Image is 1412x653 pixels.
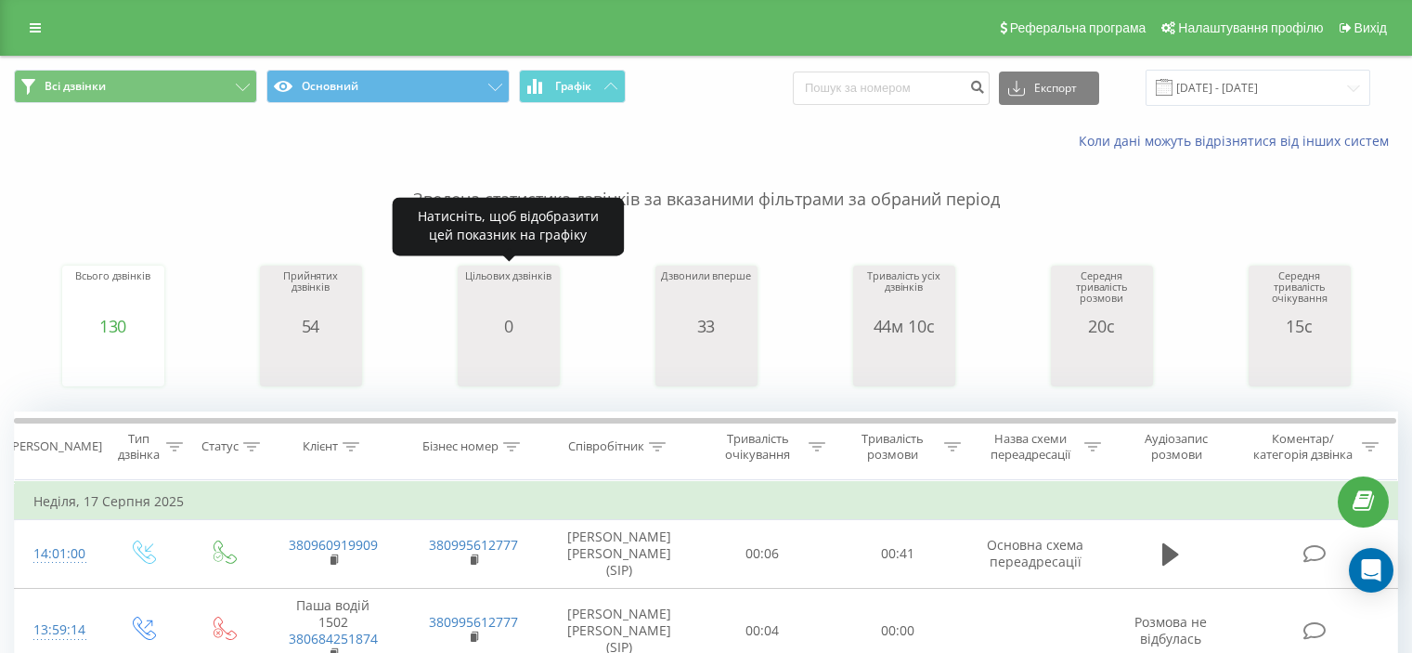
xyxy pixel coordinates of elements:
div: [PERSON_NAME] [8,439,102,455]
div: Тривалість усіх дзвінків [858,270,951,317]
span: Вихід [1354,20,1387,35]
div: 33 [661,317,750,335]
a: Коли дані можуть відрізнятися вiд інших систем [1079,132,1398,150]
div: Натисніть, щоб відобразити цей показник на графіку [392,197,624,255]
div: 130 [75,317,149,335]
td: Основна схема переадресації [965,520,1105,589]
div: 13:59:14 [33,612,83,648]
div: Коментар/категорія дзвінка [1249,431,1357,463]
div: Співробітник [568,439,644,455]
div: Середня тривалість розмови [1056,270,1148,317]
div: 44м 10с [858,317,951,335]
input: Пошук за номером [793,72,990,105]
div: Тип дзвінка [117,431,161,463]
span: Всі дзвінки [45,79,106,94]
div: 14:01:00 [33,536,83,572]
span: Розмова не відбулась [1134,613,1207,647]
span: Реферальна програма [1010,20,1146,35]
span: Налаштування профілю [1178,20,1323,35]
a: 380995612777 [429,536,518,554]
button: Основний [266,70,510,103]
div: Назва схеми переадресації [982,431,1080,463]
td: Неділя, 17 Серпня 2025 [15,483,1398,520]
div: Цільових дзвінків [465,270,551,317]
td: [PERSON_NAME] [PERSON_NAME] (SIP) [544,520,695,589]
span: Графік [555,80,591,93]
div: Статус [201,439,239,455]
a: 380960919909 [289,536,378,554]
td: 00:41 [830,520,965,589]
button: Експорт [999,72,1099,105]
td: 00:06 [695,520,830,589]
div: Всього дзвінків [75,270,149,317]
div: Середня тривалість очікування [1253,270,1346,317]
div: Дзвонили вперше [661,270,750,317]
button: Всі дзвінки [14,70,257,103]
p: Зведена статистика дзвінків за вказаними фільтрами за обраний період [14,150,1398,212]
div: Прийнятих дзвінків [265,270,357,317]
div: Тривалість очікування [712,431,805,463]
div: Аудіозапис розмови [1122,431,1231,463]
button: Графік [519,70,626,103]
a: 380995612777 [429,613,518,631]
div: 54 [265,317,357,335]
div: Клієнт [303,439,338,455]
div: Open Intercom Messenger [1349,548,1393,593]
div: 15с [1253,317,1346,335]
a: 380684251874 [289,630,378,647]
div: 0 [465,317,551,335]
div: Тривалість розмови [847,431,939,463]
div: 20с [1056,317,1148,335]
div: Бізнес номер [422,439,499,455]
